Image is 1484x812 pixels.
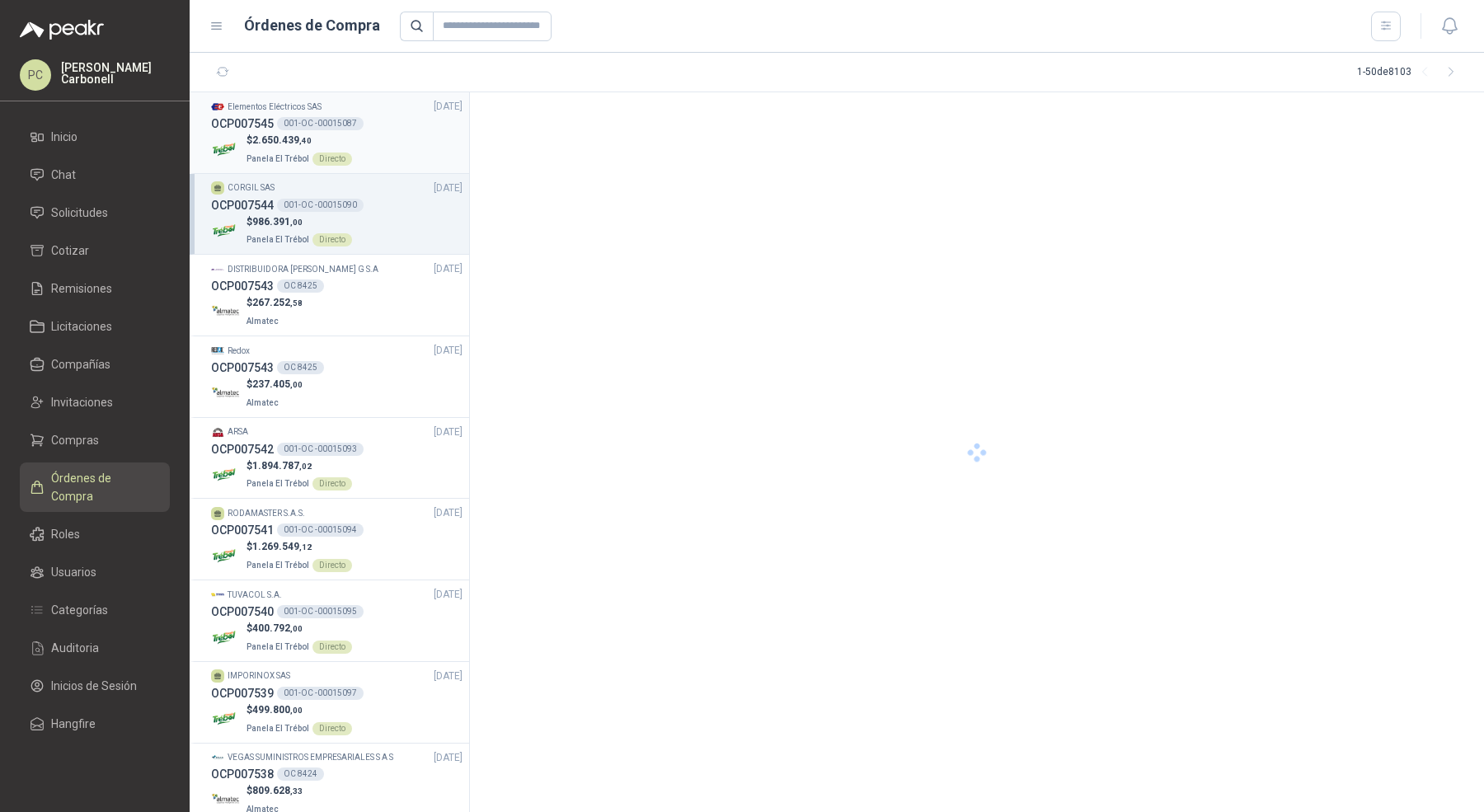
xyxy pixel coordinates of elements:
[51,677,137,695] span: Inicios de Sesión
[252,216,303,228] span: 986.391
[247,783,303,799] p: $
[20,519,170,550] a: Roles
[247,539,352,555] p: $
[211,343,463,411] a: Company LogoRedox[DATE] OCP007543OC 8425Company Logo$237.405,00Almatec
[211,115,274,133] h3: OCP007545
[211,542,240,570] img: Company Logo
[247,133,352,148] p: $
[211,425,463,492] a: Company LogoARSA[DATE] OCP007542001-OC -00015093Company Logo$1.894.787,02Panela El TrébolDirecto
[247,642,309,651] span: Panela El Trébol
[211,623,240,652] img: Company Logo
[51,128,77,146] span: Inicio
[20,632,170,664] a: Auditoria
[312,233,352,246] div: Directo
[434,181,463,196] span: [DATE]
[51,317,112,336] span: Licitaciones
[312,722,352,735] div: Directo
[290,706,303,715] span: ,00
[277,117,364,130] div: 001-OC -00015087
[252,297,303,308] span: 267.252
[211,587,463,655] a: Company LogoTUVACOL S.A.[DATE] OCP007540001-OC -00015095Company Logo$400.792,00Panela El TrébolDi...
[434,669,463,684] span: [DATE]
[20,159,170,190] a: Chat
[211,277,274,295] h3: OCP007543
[228,263,378,276] p: DISTRIBUIDORA [PERSON_NAME] G S.A
[211,100,224,113] img: Company Logo
[290,380,303,389] span: ,00
[211,425,224,439] img: Company Logo
[434,425,463,440] span: [DATE]
[434,99,463,115] span: [DATE]
[51,639,99,657] span: Auditoria
[51,166,76,184] span: Chat
[247,702,352,718] p: $
[290,218,303,227] span: ,00
[228,345,250,358] p: Redox
[211,461,240,490] img: Company Logo
[61,62,170,85] p: [PERSON_NAME] Carbonell
[252,785,303,796] span: 809.628
[247,317,279,326] span: Almatec
[51,393,113,411] span: Invitaciones
[228,507,305,520] p: RODAMASTER S.A.S.
[247,154,309,163] span: Panela El Trébol
[211,765,274,783] h3: OCP007538
[252,378,303,390] span: 237.405
[312,477,352,490] div: Directo
[252,704,303,716] span: 499.800
[247,479,309,488] span: Panela El Trébol
[277,687,364,700] div: 001-OC -00015097
[211,589,224,602] img: Company Logo
[51,431,99,449] span: Compras
[20,387,170,418] a: Invitaciones
[51,279,112,298] span: Remisiones
[20,311,170,342] a: Licitaciones
[290,298,303,307] span: ,58
[247,214,352,230] p: $
[211,379,240,408] img: Company Logo
[247,295,303,311] p: $
[247,621,352,636] p: $
[252,541,312,552] span: 1.269.549
[211,216,240,245] img: Company Logo
[252,622,303,634] span: 400.792
[277,605,364,618] div: 001-OC -00015095
[244,14,380,37] h1: Órdenes de Compra
[211,440,274,458] h3: OCP007542
[211,263,224,276] img: Company Logo
[228,751,393,764] p: VEGAS SUMINISTROS EMPRESARIALES S A S
[312,559,352,572] div: Directo
[20,462,170,512] a: Órdenes de Compra
[434,261,463,277] span: [DATE]
[20,235,170,266] a: Cotizar
[277,523,364,537] div: 001-OC -00015094
[277,361,324,374] div: OC 8425
[247,458,352,474] p: $
[211,344,224,357] img: Company Logo
[290,624,303,633] span: ,00
[20,556,170,588] a: Usuarios
[277,443,364,456] div: 001-OC -00015093
[228,425,248,439] p: ARSA
[51,601,108,619] span: Categorías
[252,134,312,146] span: 2.650.439
[211,359,274,377] h3: OCP007543
[299,136,312,145] span: ,40
[51,242,89,260] span: Cotizar
[51,715,96,733] span: Hangfire
[312,641,352,654] div: Directo
[290,786,303,796] span: ,33
[51,355,110,373] span: Compañías
[247,398,279,407] span: Almatec
[247,724,309,733] span: Panela El Trébol
[211,261,463,329] a: Company LogoDISTRIBUIDORA [PERSON_NAME] G S.A[DATE] OCP007543OC 8425Company Logo$267.252,58Almatec
[51,204,108,222] span: Solicitudes
[228,669,290,683] p: IMPORINOX SAS
[211,521,274,539] h3: OCP007541
[51,469,154,505] span: Órdenes de Compra
[434,505,463,521] span: [DATE]
[211,135,240,164] img: Company Logo
[20,121,170,153] a: Inicio
[51,563,96,581] span: Usuarios
[299,462,312,471] span: ,02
